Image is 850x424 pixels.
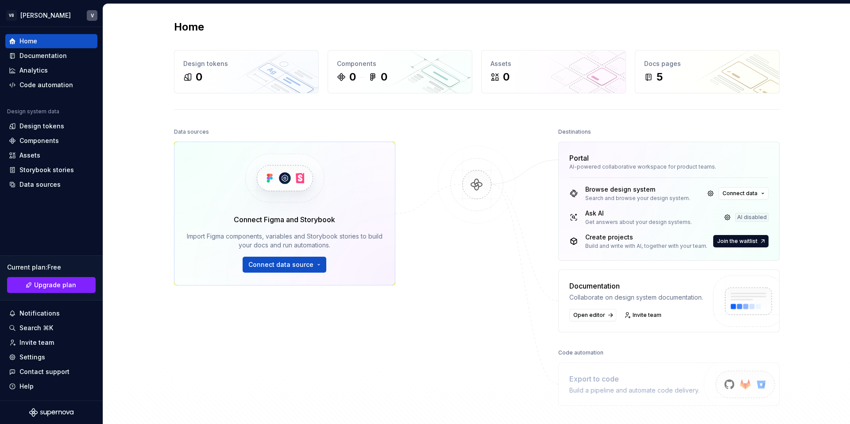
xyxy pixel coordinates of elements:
[5,163,97,177] a: Storybook stories
[585,233,707,242] div: Create projects
[19,382,34,391] div: Help
[5,306,97,320] button: Notifications
[5,34,97,48] a: Home
[174,126,209,138] div: Data sources
[644,59,770,68] div: Docs pages
[20,11,71,20] div: [PERSON_NAME]
[337,59,463,68] div: Components
[5,350,97,364] a: Settings
[573,312,605,319] span: Open editor
[19,353,45,362] div: Settings
[569,386,699,395] div: Build a pipeline and automate code delivery.
[735,213,769,222] div: AI disabled
[5,177,97,192] a: Data sources
[5,119,97,133] a: Design tokens
[569,153,589,163] div: Portal
[6,10,17,21] div: VB
[19,324,53,332] div: Search ⌘K
[569,281,703,291] div: Documentation
[5,78,97,92] a: Code automation
[381,70,387,84] div: 0
[174,50,319,93] a: Design tokens0
[481,50,626,93] a: Assets0
[657,70,663,84] div: 5
[717,238,757,245] span: Join the waitlist
[19,151,40,160] div: Assets
[234,214,335,225] div: Connect Figma and Storybook
[569,163,769,170] div: AI-powered collaborative workspace for product teams.
[5,63,97,77] a: Analytics
[569,374,699,384] div: Export to code
[196,70,202,84] div: 0
[5,148,97,162] a: Assets
[248,260,313,269] span: Connect data source
[19,66,48,75] div: Analytics
[328,50,472,93] a: Components00
[5,379,97,393] button: Help
[569,293,703,302] div: Collaborate on design system documentation.
[19,122,64,131] div: Design tokens
[5,365,97,379] button: Contact support
[569,309,616,321] a: Open editor
[585,219,692,226] div: Get answers about your design systems.
[7,277,96,293] button: Upgrade plan
[19,180,61,189] div: Data sources
[491,59,617,68] div: Assets
[243,257,326,273] button: Connect data source
[633,312,661,319] span: Invite team
[5,49,97,63] a: Documentation
[19,309,60,318] div: Notifications
[19,51,67,60] div: Documentation
[2,6,101,25] button: VB[PERSON_NAME]V
[622,309,665,321] a: Invite team
[585,243,707,250] div: Build and write with AI, together with your team.
[5,321,97,335] button: Search ⌘K
[19,166,74,174] div: Storybook stories
[183,59,309,68] div: Design tokens
[7,263,96,272] div: Current plan : Free
[713,235,769,247] button: Join the waitlist
[29,408,73,417] svg: Supernova Logo
[91,12,94,19] div: V
[585,185,690,194] div: Browse design system
[635,50,780,93] a: Docs pages5
[7,108,59,115] div: Design system data
[503,70,510,84] div: 0
[187,232,382,250] div: Import Figma components, variables and Storybook stories to build your docs and run automations.
[585,209,692,218] div: Ask AI
[349,70,356,84] div: 0
[19,37,37,46] div: Home
[19,367,70,376] div: Contact support
[585,195,690,202] div: Search and browse your design system.
[558,347,603,359] div: Code automation
[5,134,97,148] a: Components
[558,126,591,138] div: Destinations
[19,338,54,347] div: Invite team
[34,281,76,289] span: Upgrade plan
[719,187,769,200] button: Connect data
[174,20,204,34] h2: Home
[5,335,97,350] a: Invite team
[19,81,73,89] div: Code automation
[722,190,757,197] span: Connect data
[19,136,59,145] div: Components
